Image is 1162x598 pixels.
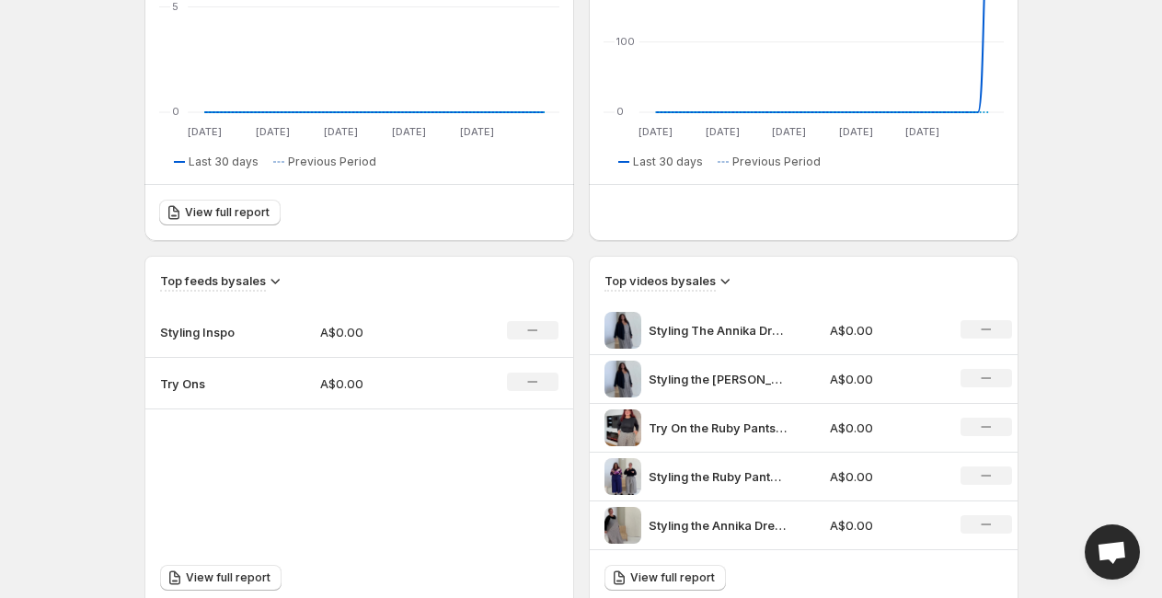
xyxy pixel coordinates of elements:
img: Styling the Ruby Pants with Simone & Annika [604,458,641,495]
a: Open chat [1085,524,1140,580]
a: View full report [159,200,281,225]
p: Try Ons [160,374,252,393]
text: 100 [616,35,635,48]
text: [DATE] [772,125,806,138]
span: View full report [630,570,715,585]
span: Last 30 days [633,155,703,169]
img: Styling The Annika Dress with Simone [604,312,641,349]
p: A$0.00 [830,321,938,339]
text: [DATE] [187,125,221,138]
text: [DATE] [905,125,939,138]
text: [DATE] [639,125,673,138]
text: [DATE] [323,125,357,138]
p: Styling the Ruby Pants with [PERSON_NAME] & [PERSON_NAME] [649,467,787,486]
span: Previous Period [732,155,821,169]
h3: Top videos by sales [604,271,716,290]
a: View full report [160,565,282,591]
text: [DATE] [838,125,872,138]
p: Styling the Annika Dress with [PERSON_NAME] [649,516,787,535]
text: 0 [172,105,179,118]
h3: Top feeds by sales [160,271,266,290]
text: [DATE] [705,125,739,138]
text: 0 [616,105,624,118]
span: View full report [186,570,270,585]
span: Previous Period [288,155,376,169]
p: Styling the [PERSON_NAME] with [PERSON_NAME] [649,370,787,388]
p: A$0.00 [830,516,938,535]
text: [DATE] [255,125,289,138]
span: View full report [185,205,270,220]
p: A$0.00 [830,467,938,486]
p: Try On the Ruby Pants with [PERSON_NAME] [649,419,787,437]
img: Styling the Annika Dress with Simone [604,361,641,397]
img: Try On the Ruby Pants with Karlee [604,409,641,446]
a: View full report [604,565,726,591]
text: [DATE] [391,125,425,138]
span: Last 30 days [189,155,259,169]
p: A$0.00 [830,370,938,388]
p: A$0.00 [320,323,451,341]
p: Styling Inspo [160,323,252,341]
p: A$0.00 [830,419,938,437]
img: Styling the Annika Dress with Annika [604,507,641,544]
p: Styling The Annika Dress with [PERSON_NAME] [649,321,787,339]
text: [DATE] [459,125,493,138]
p: A$0.00 [320,374,451,393]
